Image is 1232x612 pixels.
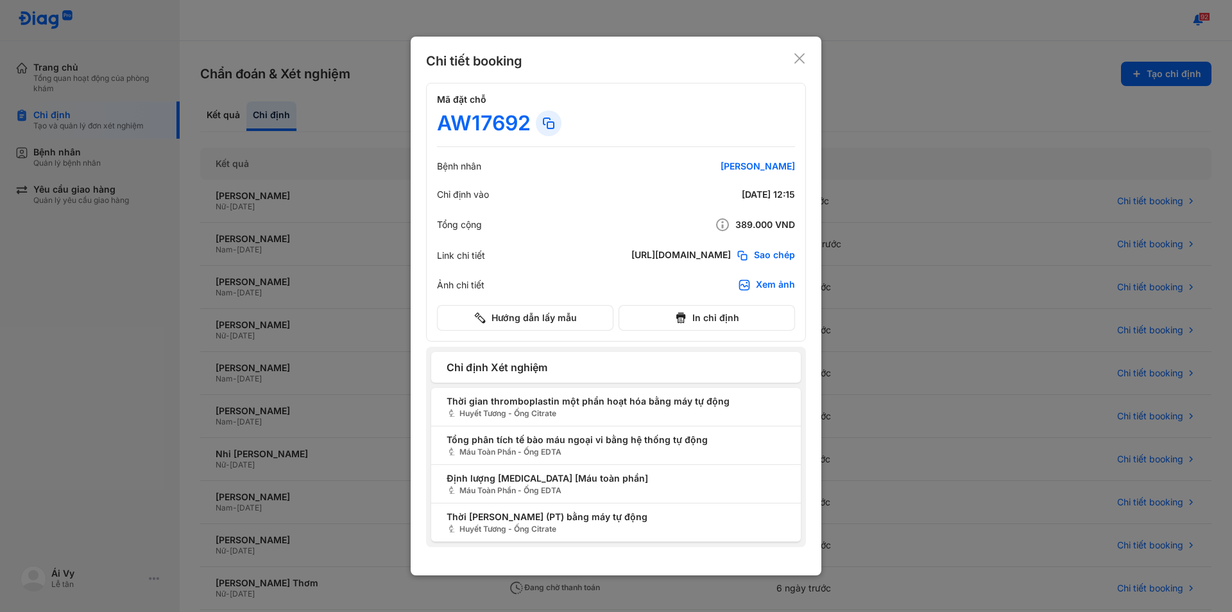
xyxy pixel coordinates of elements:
span: Máu Toàn Phần - Ống EDTA [447,485,785,496]
div: Ảnh chi tiết [437,279,484,291]
button: In chỉ định [619,305,795,331]
div: 389.000 VND [641,217,795,232]
span: Máu Toàn Phần - Ống EDTA [447,446,785,458]
div: Chỉ định vào [437,189,489,200]
div: [PERSON_NAME] [641,161,795,172]
div: Link chi tiết [437,250,485,261]
button: Hướng dẫn lấy mẫu [437,305,613,331]
span: Định lượng [MEDICAL_DATA] [Máu toàn phần] [447,471,785,485]
span: Chỉ định Xét nghiệm [447,360,785,375]
span: Sao chép [754,249,795,262]
div: [URL][DOMAIN_NAME] [631,249,731,262]
div: Xem ảnh [756,279,795,292]
span: Thời [PERSON_NAME] (PT) bằng máy tự động [447,510,785,523]
div: Tổng cộng [437,219,482,231]
span: Huyết Tương - Ống Citrate [447,523,785,535]
span: Thời gian thromboplastin một phần hoạt hóa bằng máy tự động [447,394,785,408]
h4: Mã đặt chỗ [437,94,795,105]
div: AW17692 [437,110,531,136]
div: [DATE] 12:15 [641,189,795,200]
span: Tổng phân tích tế bào máu ngoại vi bằng hệ thống tự động [447,433,785,446]
div: Bệnh nhân [437,161,481,172]
div: Chi tiết booking [426,52,522,70]
span: Huyết Tương - Ống Citrate [447,408,785,419]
